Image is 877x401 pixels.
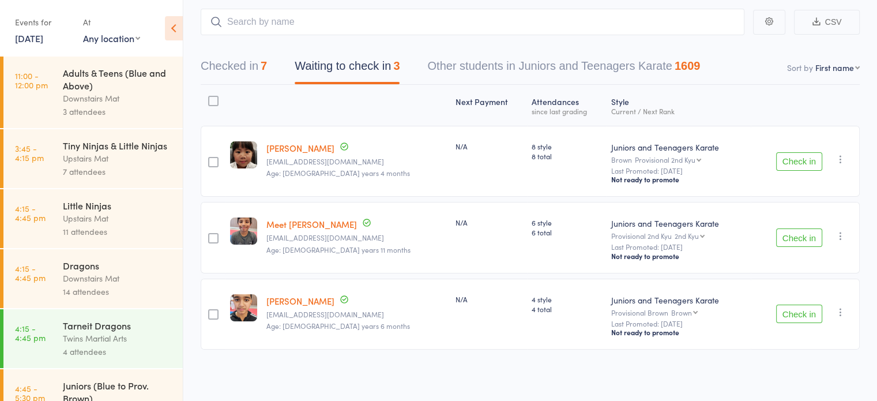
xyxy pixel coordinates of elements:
span: 6 style [532,218,602,227]
span: Age: [DEMOGRAPHIC_DATA] years 11 months [266,245,411,254]
img: image1657782699.png [230,294,257,321]
small: erpahulgupta@gmail.com [266,310,446,318]
div: since last grading [532,107,602,115]
span: 4 style [532,294,602,304]
div: 3 [393,59,400,72]
div: 2nd Kyu [675,232,699,239]
div: Brown [611,156,746,163]
div: Not ready to promote [611,252,746,261]
input: Search by name [201,9,744,35]
span: 8 style [532,141,602,151]
div: 7 [261,59,267,72]
a: 3:45 -4:15 pmTiny Ninjas & Little NinjasUpstairs Mat7 attendees [3,129,183,188]
div: Brown [671,309,692,316]
div: N/A [456,294,522,304]
div: N/A [456,218,522,227]
button: Check in [776,305,822,323]
div: 7 attendees [63,165,173,178]
span: 8 total [532,151,602,161]
div: First name [815,62,854,73]
div: At [83,13,140,32]
img: image1646891893.png [230,218,257,245]
div: Downstairs Mat [63,272,173,285]
div: Dragons [63,259,173,272]
div: Current / Next Rank [611,107,746,115]
span: 4 total [532,304,602,314]
a: 11:00 -12:00 pmAdults & Teens (Blue and Above)Downstairs Mat3 attendees [3,57,183,128]
div: Upstairs Mat [63,212,173,225]
small: rohanvs@gmail.com [266,234,446,242]
img: image1613280761.png [230,141,257,168]
div: 4 attendees [63,345,173,358]
div: Juniors and Teenagers Karate [611,294,746,306]
div: Juniors and Teenagers Karate [611,218,746,229]
span: 6 total [532,227,602,237]
div: N/A [456,141,522,151]
time: 4:15 - 4:45 pm [15,324,46,342]
small: Last Promoted: [DATE] [611,320,746,328]
a: 4:15 -4:45 pmLittle NinjasUpstairs Mat11 attendees [3,189,183,248]
div: Adults & Teens (Blue and Above) [63,66,173,92]
small: Last Promoted: [DATE] [611,167,746,175]
div: 3 attendees [63,105,173,118]
div: Atten­dances [527,90,607,121]
time: 3:45 - 4:15 pm [15,144,44,162]
div: Provisional Brown [611,309,746,316]
div: Twins Martial Arts [63,332,173,345]
a: [PERSON_NAME] [266,295,334,307]
div: Any location [83,32,140,44]
div: Tarneit Dragons [63,319,173,332]
span: Age: [DEMOGRAPHIC_DATA] years 4 months [266,168,410,178]
span: Age: [DEMOGRAPHIC_DATA] years 6 months [266,321,410,331]
button: Other students in Juniors and Teenagers Karate1609 [427,54,700,84]
button: Check in [776,228,822,247]
div: Events for [15,13,71,32]
small: cristyleonardo25@gmail.com [266,158,446,166]
div: Not ready to promote [611,175,746,184]
a: [DATE] [15,32,43,44]
div: Provisional 2nd Kyu [611,232,746,239]
div: 14 attendees [63,285,173,298]
div: Next Payment [451,90,527,121]
div: Style [607,90,751,121]
small: Last Promoted: [DATE] [611,243,746,251]
button: Check in [776,152,822,171]
div: 1609 [675,59,701,72]
div: 11 attendees [63,225,173,238]
div: Tiny Ninjas & Little Ninjas [63,139,173,152]
div: Upstairs Mat [63,152,173,165]
time: 4:15 - 4:45 pm [15,264,46,282]
time: 11:00 - 12:00 pm [15,71,48,89]
button: Waiting to check in3 [295,54,400,84]
button: Checked in7 [201,54,267,84]
div: Downstairs Mat [63,92,173,105]
a: [PERSON_NAME] [266,142,334,154]
div: Juniors and Teenagers Karate [611,141,746,153]
label: Sort by [787,62,813,73]
a: 4:15 -4:45 pmTarneit DragonsTwins Martial Arts4 attendees [3,309,183,368]
button: CSV [794,10,860,35]
time: 4:15 - 4:45 pm [15,204,46,222]
div: Not ready to promote [611,328,746,337]
a: 4:15 -4:45 pmDragonsDownstairs Mat14 attendees [3,249,183,308]
a: Meet [PERSON_NAME] [266,218,357,230]
div: Little Ninjas [63,199,173,212]
div: Provisional 2nd Kyu [635,156,695,163]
